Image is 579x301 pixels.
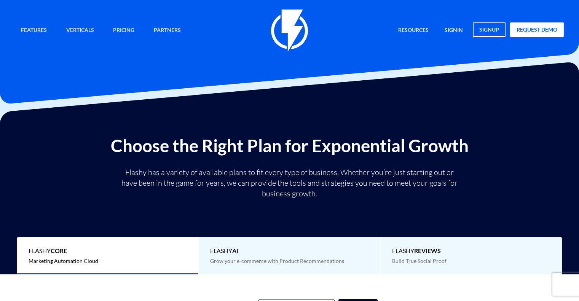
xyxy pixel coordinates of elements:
span: Flashy [392,247,551,255]
a: Resources [392,22,434,39]
p: Flashy has a variety of available plans to fit every type of business. Whether you’re just starti... [118,167,461,199]
a: request demo [510,22,564,37]
span: Grow your e-commerce with Product Recommendations [210,258,344,264]
a: Features [15,22,53,39]
h2: Choose the Right Plan for Exponential Growth [6,136,573,155]
a: Verticals [61,22,100,39]
a: Pricing [107,22,140,39]
span: Flashy [29,247,187,255]
span: Build True Social Proof [392,258,447,264]
b: Core [51,247,67,254]
a: signin [439,22,469,39]
a: Partners [148,22,187,39]
span: Flashy [210,247,368,255]
b: AI [232,247,238,254]
b: REVIEWS [414,247,441,254]
a: signup [473,22,506,37]
span: Marketing Automation Cloud [29,258,98,264]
